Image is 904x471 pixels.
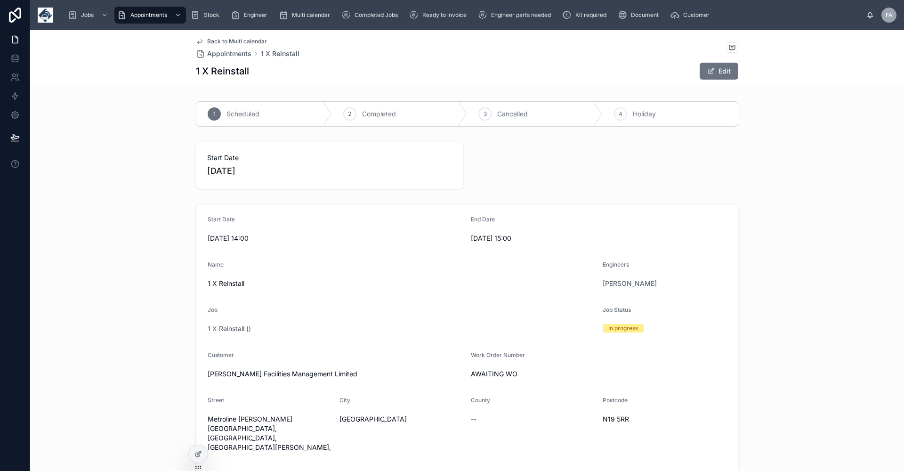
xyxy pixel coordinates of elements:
[208,369,463,379] span: [PERSON_NAME] Facilities Management Limited
[362,109,396,119] span: Completed
[471,234,726,243] span: [DATE] 15:00
[188,7,226,24] a: Stock
[130,11,167,19] span: Appointments
[886,11,893,19] span: FA
[700,63,738,80] button: Edit
[603,306,631,313] span: Job Status
[497,109,528,119] span: Cancelled
[631,11,659,19] span: Document
[208,324,251,333] a: 1 X Reinstall ()
[559,7,613,24] a: Kit required
[491,11,551,19] span: Engineer parts needed
[81,11,94,19] span: Jobs
[615,7,665,24] a: Document
[208,216,235,223] span: Start Date
[226,109,259,119] span: Scheduled
[208,306,218,313] span: Job
[633,109,656,119] span: Holiday
[204,11,219,19] span: Stock
[207,38,267,45] span: Back to Multi calendar
[208,279,595,288] span: 1 X Reinstall
[683,11,710,19] span: Customer
[355,11,398,19] span: Completed Jobs
[422,11,467,19] span: Ready to invoice
[471,414,476,424] span: --
[619,110,622,118] span: 4
[667,7,716,24] a: Customer
[603,397,628,404] span: Postcode
[207,153,452,162] span: Start Date
[207,49,251,58] span: Appointments
[484,110,487,118] span: 3
[228,7,274,24] a: Engineer
[603,261,629,268] span: Engineers
[65,7,113,24] a: Jobs
[244,11,267,19] span: Engineer
[471,369,726,379] span: AWAITING WO
[208,261,224,268] span: Name
[575,11,606,19] span: Kit required
[261,49,299,58] a: 1 X Reinstall
[608,324,638,333] div: In progress
[292,11,330,19] span: Multi calendar
[339,7,404,24] a: Completed Jobs
[471,216,495,223] span: End Date
[196,65,249,78] h1: 1 X Reinstall
[60,5,866,25] div: scrollable content
[603,279,657,288] a: [PERSON_NAME]
[276,7,337,24] a: Multi calendar
[208,414,332,452] span: Metroline [PERSON_NAME][GEOGRAPHIC_DATA], [GEOGRAPHIC_DATA], [GEOGRAPHIC_DATA][PERSON_NAME],
[196,49,251,58] a: Appointments
[475,7,557,24] a: Engineer parts needed
[471,351,525,358] span: Work Order Number
[213,110,216,118] span: 1
[207,164,235,178] p: [DATE]
[196,38,267,45] a: Back to Multi calendar
[348,110,351,118] span: 2
[339,397,350,404] span: City
[208,351,234,358] span: Customer
[38,8,53,23] img: App logo
[471,397,490,404] span: County
[406,7,473,24] a: Ready to invoice
[208,234,463,243] span: [DATE] 14:00
[114,7,186,24] a: Appointments
[208,397,224,404] span: Street
[339,414,464,424] span: [GEOGRAPHIC_DATA]
[603,414,727,424] span: N19 5RR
